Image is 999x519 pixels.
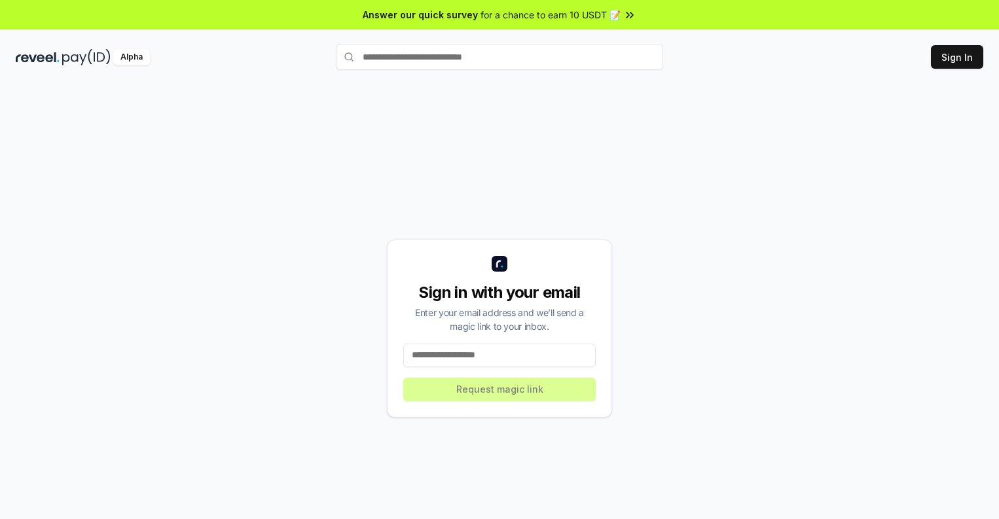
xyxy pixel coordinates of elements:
[931,45,983,69] button: Sign In
[113,49,150,65] div: Alpha
[492,256,507,272] img: logo_small
[403,306,596,333] div: Enter your email address and we’ll send a magic link to your inbox.
[403,282,596,303] div: Sign in with your email
[16,49,60,65] img: reveel_dark
[363,8,478,22] span: Answer our quick survey
[481,8,621,22] span: for a chance to earn 10 USDT 📝
[62,49,111,65] img: pay_id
